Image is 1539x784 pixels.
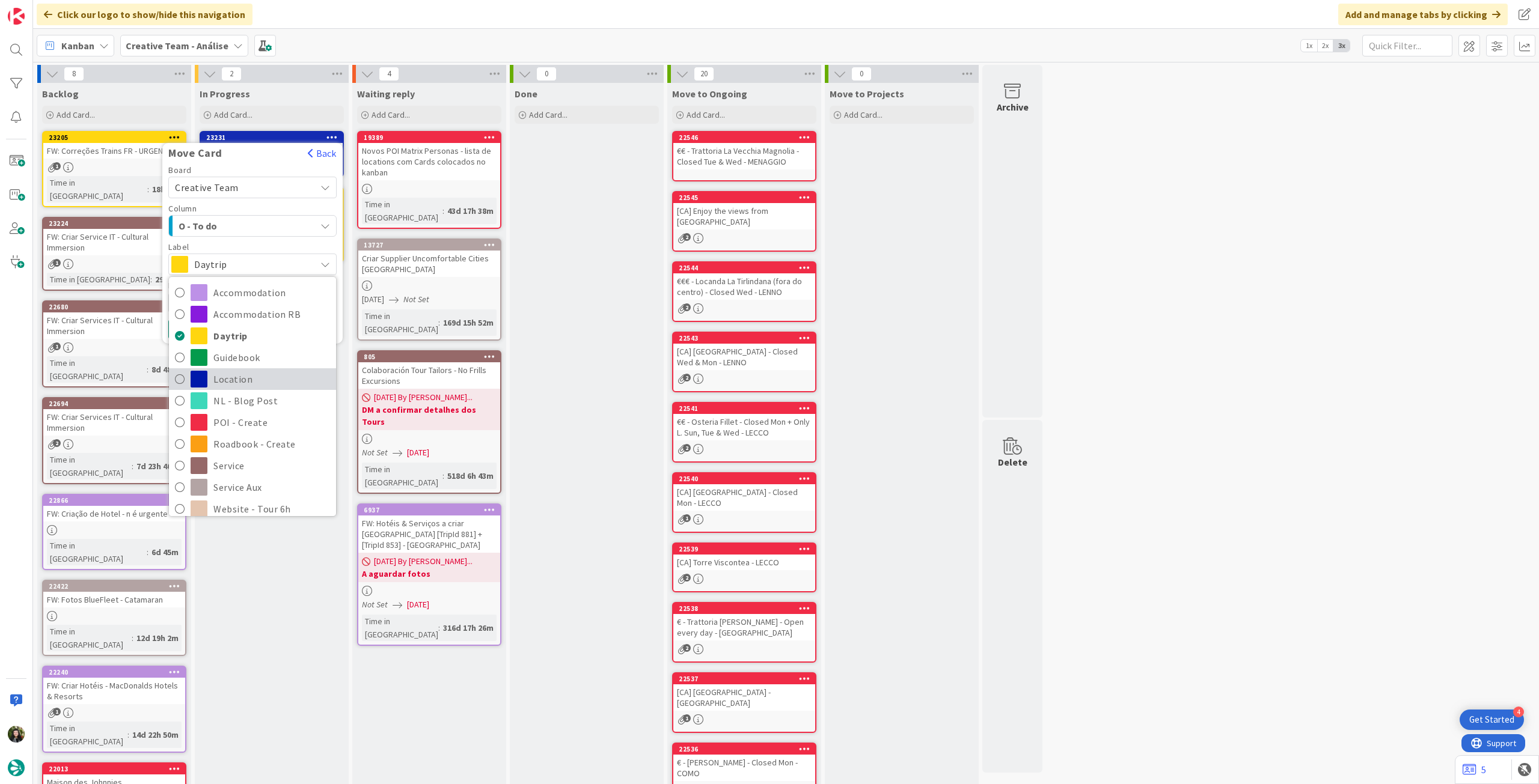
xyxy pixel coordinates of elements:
div: 12d 19h 2m [133,631,182,645]
div: FW: Hotéis & Serviços a criar [GEOGRAPHIC_DATA] [TripId 881] + [TripId 853] - [GEOGRAPHIC_DATA] [358,515,500,553]
div: 22540 [673,473,815,484]
div: Time in [GEOGRAPHIC_DATA] [362,309,438,336]
a: Roadbook - Create [169,433,336,455]
div: 22422 [49,582,185,591]
div: €€ - Trattoria La Vecchia Magnolia - Closed Tue & Wed - MENAGGIO [673,143,815,169]
span: 2 [683,374,691,381]
a: 22544€€€ - Locanda La Tirlindana (fora do centro) - Closed Wed - LENNO [672,261,816,322]
span: 2 [683,444,691,452]
div: 22866 [49,496,185,505]
div: 23205FW: Correções Trains FR - URGENTE [43,132,185,159]
span: Move to Projects [830,88,904,100]
div: 6937FW: Hotéis & Serviços a criar [GEOGRAPHIC_DATA] [TripId 881] + [TripId 853] - [GEOGRAPHIC_DATA] [358,505,500,553]
span: 8 [64,67,84,81]
i: Not Set [362,447,388,458]
div: 23231Move CardBackBoardCreative TeamColumnO - To doO - To doLabelDaytripAccommodationAccommodatio... [201,132,343,159]
div: Novos POI Matrix Personas - lista de locations com Cards colocados no kanban [358,143,500,180]
button: O - To do [168,215,337,237]
div: 22538€ - Trattoria [PERSON_NAME] - Open every day - [GEOGRAPHIC_DATA] [673,603,815,640]
div: Criar Supplier Uncomfortable Cities [GEOGRAPHIC_DATA] [358,251,500,277]
span: [DATE] By [PERSON_NAME]... [374,555,473,568]
a: 22543[CA] [GEOGRAPHIC_DATA] - Closed Wed & Mon - LENNO [672,332,816,392]
div: 805 [358,351,500,362]
span: : [438,316,440,329]
div: 22680 [49,303,185,311]
span: [DATE] [407,598,429,611]
span: Creative Team [175,181,239,193]
img: BC [8,726,25,743]
span: 3x [1333,40,1350,52]
div: Delete [998,455,1027,469]
div: 6937 [364,506,500,514]
div: 22545 [679,193,815,202]
a: 22866FW: Criação de Hotel - n é urgenteTime in [GEOGRAPHIC_DATA]:6d 45m [42,494,186,570]
span: In Progress [200,88,250,100]
span: 2 [221,67,242,81]
div: 169d 15h 52m [440,316,497,329]
div: 22240 [43,667,185,678]
div: 6937 [358,505,500,515]
div: 22536€ - [PERSON_NAME] - Closed Mon - COMO [673,744,815,781]
span: Label [168,243,189,251]
div: 22544 [679,264,815,272]
span: : [147,545,148,559]
span: Accommodation RB [213,305,330,323]
div: Open Get Started checklist, remaining modules: 4 [1460,710,1524,730]
div: 22538 [679,604,815,613]
div: FW: Correções Trains FR - URGENTE [43,143,185,159]
div: 13727 [364,241,500,249]
span: Kanban [61,38,94,53]
a: 22538€ - Trattoria [PERSON_NAME] - Open every day - [GEOGRAPHIC_DATA] [672,602,816,663]
span: : [147,363,148,376]
div: 8d 48m [148,363,182,376]
span: 1 [683,714,691,722]
span: : [132,631,133,645]
a: 22240FW: Criar Hotéis - MacDonalds Hotels & ResortsTime in [GEOGRAPHIC_DATA]:14d 22h 50m [42,666,186,753]
span: [DATE] By [PERSON_NAME]... [374,391,473,404]
span: Backlog [42,88,79,100]
a: 22422FW: Fotos BlueFleet - CatamaranTime in [GEOGRAPHIC_DATA]:12d 19h 2m [42,580,186,656]
span: NL - Blog Post [213,392,330,410]
div: 19389 [358,132,500,143]
a: Accommodation RB [169,303,336,325]
div: 22543[CA] [GEOGRAPHIC_DATA] - Closed Wed & Mon - LENNO [673,333,815,370]
div: Time in [GEOGRAPHIC_DATA] [47,356,147,383]
div: 22539 [673,544,815,555]
span: Add Card... [57,109,95,120]
div: 23231Move CardBackBoardCreative TeamColumnO - To doO - To doLabelDaytripAccommodationAccommodatio... [201,132,343,143]
div: 22694 [49,400,185,408]
div: 18h 4m [149,183,182,196]
span: 2x [1317,40,1333,52]
div: 22866FW: Criação de Hotel - n é urgente [43,495,185,521]
a: 805Colaboración Tour Tailors - No Frills Excursions[DATE] By [PERSON_NAME]...DM a confirmar detal... [357,350,501,494]
span: : [438,621,440,634]
div: [CA] [GEOGRAPHIC_DATA] - Closed Wed & Mon - LENNO [673,344,815,370]
div: 4 [1513,707,1524,717]
a: POI - Create [169,412,336,433]
a: 5 [1463,762,1486,777]
div: Get Started [1469,714,1514,726]
div: Click our logo to show/hide this navigation [37,4,252,25]
span: O - To do [179,218,269,234]
span: Move to Ongoing [672,88,747,100]
span: 20 [694,67,714,81]
div: 22537 [673,673,815,684]
div: 23231 [206,133,343,142]
a: Service Aux [169,476,336,498]
a: Location [169,368,336,390]
div: 22422 [43,581,185,592]
div: 22694FW: Criar Services IT - Cultural Immersion [43,398,185,436]
a: 22540[CA] [GEOGRAPHIC_DATA] - Closed Mon - LECCO [672,472,816,533]
div: FW: Criação de Hotel - n é urgente [43,506,185,521]
div: 22543 [673,333,815,344]
div: 22539 [679,545,815,553]
div: FW: Fotos BlueFleet - Catamaran [43,592,185,607]
div: Time in [GEOGRAPHIC_DATA] [47,625,132,651]
span: Waiting reply [357,88,415,100]
span: 1 [53,708,61,716]
span: 1 [53,259,61,267]
img: Visit kanbanzone.com [8,8,25,25]
a: 22546€€ - Trattoria La Vecchia Magnolia - Closed Tue & Wed - MENAGGIO [672,131,816,181]
div: 22866 [43,495,185,506]
a: 22680FW: Criar Services IT - Cultural ImmersionTime in [GEOGRAPHIC_DATA]:8d 48m [42,300,186,387]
